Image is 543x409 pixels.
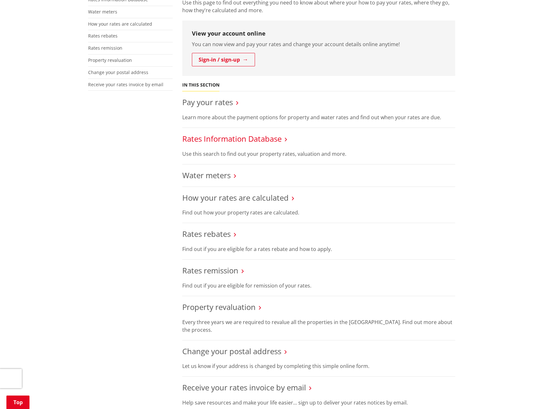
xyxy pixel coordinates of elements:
p: Find out if you are eligible for a rates rebate and how to apply. [182,245,455,253]
p: You can now view and pay your rates and change your account details online anytime! [192,40,446,48]
a: Change your postal address [88,69,148,75]
a: Sign-in / sign-up [192,53,255,66]
p: Help save resources and make your life easier… sign up to deliver your rates notices by email. [182,399,455,406]
a: Rates rebates [182,229,231,239]
a: Rates rebates [88,33,118,39]
a: Rates remission [182,265,238,276]
p: Learn more about the payment options for property and water rates and find out when your rates ar... [182,113,455,121]
p: Find out if you are eligible for remission of your rates. [182,282,455,289]
a: Receive your rates invoice by email [88,81,163,88]
a: Water meters [88,9,117,15]
a: Rates Information Database [182,133,282,144]
iframe: Messenger Launcher [514,382,537,405]
a: Property revaluation [88,57,132,63]
a: How your rates are calculated [88,21,152,27]
a: How your rates are calculated [182,192,289,203]
a: Top [6,396,29,409]
a: Change your postal address [182,346,281,356]
a: Receive your rates invoice by email [182,382,306,393]
p: Let us know if your address is changed by completing this simple online form. [182,362,455,370]
p: Find out how your property rates are calculated. [182,209,455,216]
a: Pay your rates [182,97,233,107]
a: Property revaluation [182,302,256,312]
p: Every three years we are required to revalue all the properties in the [GEOGRAPHIC_DATA]. Find ou... [182,318,455,334]
p: Use this search to find out your property rates, valuation and more. [182,150,455,158]
h3: View your account online [192,30,446,37]
a: Rates remission [88,45,122,51]
h5: In this section [182,82,219,88]
a: Water meters [182,170,231,180]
